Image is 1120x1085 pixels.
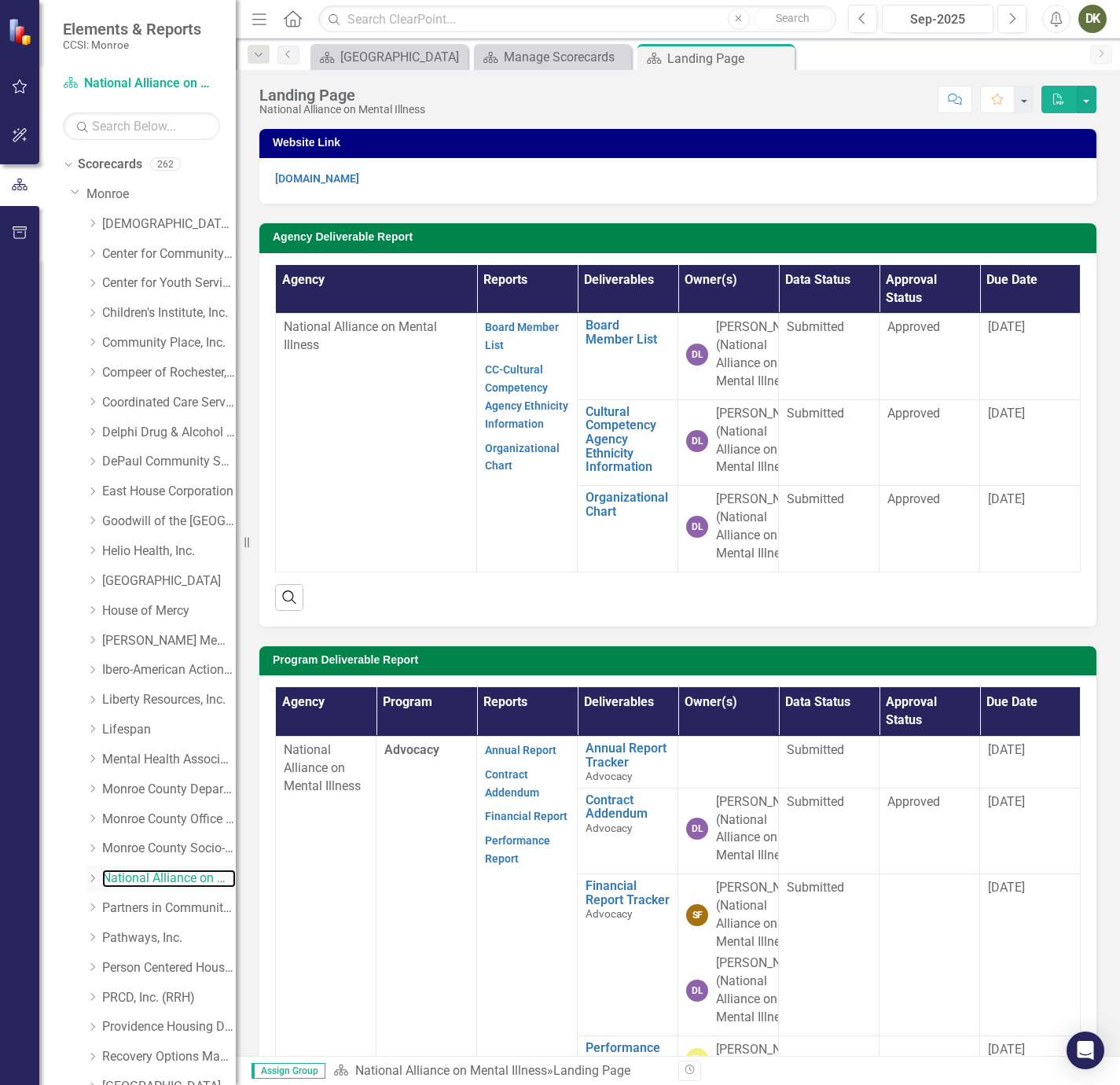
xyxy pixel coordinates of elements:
span: [DATE] [988,794,1025,809]
a: Providence Housing Development Corporation [102,1018,236,1036]
span: [DATE] [988,319,1025,334]
td: Double-Click to Edit [779,399,879,485]
a: Person Centered Housing Options, Inc. [102,959,236,977]
a: East House Corporation [102,483,236,501]
span: [DATE] [988,1042,1025,1057]
a: Center for Community Alternatives [102,245,236,263]
div: Open Intercom Messenger [1067,1032,1104,1069]
div: Manage Scorecards [504,47,627,67]
td: Double-Click to Edit Right Click for Context Menu [578,314,678,399]
a: National Alliance on Mental Illness [63,75,220,93]
a: Helio Health, Inc. [102,542,236,561]
span: Advocacy [586,770,632,782]
td: Double-Click to Edit [779,486,879,572]
a: Children's Institute, Inc. [102,304,236,322]
div: Sep-2025 [887,10,989,29]
span: Elements & Reports [63,20,201,39]
a: Liberty Resources, Inc. [102,691,236,709]
a: [DEMOGRAPHIC_DATA] Charities Family & Community Services [102,215,236,234]
small: CCSI: Monroe [63,39,201,51]
p: National Alliance on Mental Illness [284,741,368,796]
div: DL [686,516,708,538]
td: Double-Click to Edit [779,874,879,1036]
span: Submitted [787,491,844,506]
a: Monroe County Department of Social Services [102,781,236,799]
a: Performance Report Tracker [586,1041,670,1068]
a: Organizational Chart [586,491,670,518]
span: Advocacy [384,742,439,757]
td: Double-Click to Edit [779,736,879,788]
span: [DATE] [988,406,1025,421]
div: Landing Page [259,86,425,104]
td: Double-Click to Edit Right Click for Context Menu [578,874,678,1036]
button: Sep-2025 [882,5,994,33]
button: Search [754,8,832,30]
a: Board Member List [586,318,670,346]
a: Annual Report [485,744,556,756]
div: National Alliance on Mental Illness [259,104,425,116]
td: Double-Click to Edit Right Click for Context Menu [578,736,678,788]
a: Monroe [86,186,236,204]
a: Recovery Options Made Easy [102,1048,236,1066]
a: Performance Report [485,834,550,865]
span: Submitted [787,742,844,757]
td: Double-Click to Edit [779,314,879,399]
span: Approved [887,319,940,334]
div: DL [686,344,708,366]
div: TH [686,1048,708,1070]
a: [GEOGRAPHIC_DATA] [102,572,236,590]
a: Contract Addendum [586,793,670,821]
a: Ibero-American Action League, Inc. [102,661,236,679]
button: DK [1078,5,1107,33]
p: National Alliance on Mental Illness [284,318,468,355]
td: Double-Click to Edit Right Click for Context Menu [578,399,678,485]
a: Annual Report Tracker [586,741,670,769]
td: Double-Click to Edit [779,788,879,874]
div: DL [686,818,708,840]
a: DePaul Community Services, lnc. [102,453,236,471]
a: Board Member List [485,321,559,351]
td: Double-Click to Edit Right Click for Context Menu [578,486,678,572]
span: Submitted [787,319,844,334]
a: PRCD, Inc. (RRH) [102,989,236,1007]
td: Double-Click to Edit Right Click for Context Menu [578,788,678,874]
a: Coordinated Care Services Inc. [102,394,236,412]
div: [PERSON_NAME] (National Alliance on Mental Illness) [716,318,810,390]
a: [PERSON_NAME] Memorial Institute, Inc. [102,632,236,650]
a: Manage Scorecards [478,47,627,67]
div: SF [686,904,708,926]
span: Approved [887,406,940,421]
a: Goodwill of the [GEOGRAPHIC_DATA] [102,513,236,531]
a: Partners in Community Development [102,899,236,918]
div: [PERSON_NAME] (National Alliance on Mental Illness) [716,954,810,1026]
a: Mental Health Association [102,751,236,769]
td: Double-Click to Edit [879,486,980,572]
div: [PERSON_NAME] (Inactive) [716,1041,810,1077]
span: Search [776,12,810,24]
a: Center for Youth Services, Inc. [102,274,236,292]
td: Double-Click to Edit [879,399,980,485]
span: Advocacy [586,907,632,920]
div: 262 [150,158,181,171]
a: Delphi Drug & Alcohol Council [102,424,236,442]
a: CC-Cultural Competency Agency Ethnicity Information [485,363,568,430]
span: Submitted [787,880,844,895]
div: [PERSON_NAME] (National Alliance on Mental Illness) [716,793,810,865]
a: Cultural Competency Agency Ethnicity Information [586,405,670,474]
a: Monroe County Socio-Legal Center [102,840,236,858]
h3: Agency Deliverable Report [273,231,1089,243]
a: Scorecards [78,156,142,174]
a: National Alliance on Mental Illness [355,1063,547,1078]
div: [GEOGRAPHIC_DATA] [340,47,464,67]
a: [GEOGRAPHIC_DATA] [314,47,464,67]
td: Double-Click to Edit [879,736,980,788]
span: Approved [887,491,940,506]
h3: Website Link [273,137,1089,149]
a: Pathways, Inc. [102,929,236,947]
a: Compeer of Rochester, Inc. [102,364,236,382]
a: House of Mercy [102,602,236,620]
td: Double-Click to Edit [879,788,980,874]
div: DL [686,430,708,452]
span: [DATE] [988,880,1025,895]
